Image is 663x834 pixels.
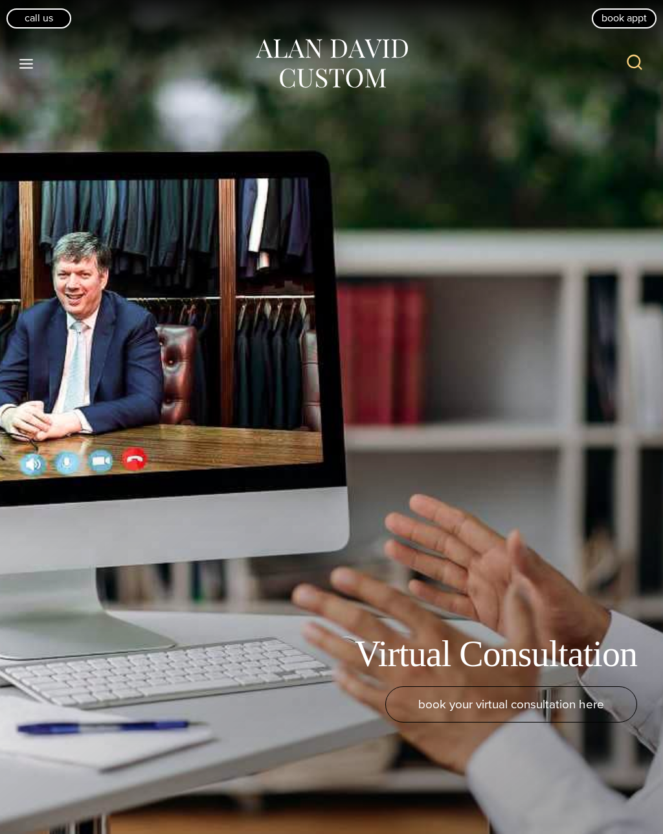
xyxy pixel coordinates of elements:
a: book appt [592,8,657,28]
h1: Virtual Consultation [355,632,637,676]
img: Alan David Custom [254,35,409,93]
button: Open menu [13,52,40,75]
a: Call Us [6,8,71,28]
span: book your virtual consultation here [418,695,604,713]
button: View Search Form [619,48,650,79]
a: book your virtual consultation here [385,686,637,723]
